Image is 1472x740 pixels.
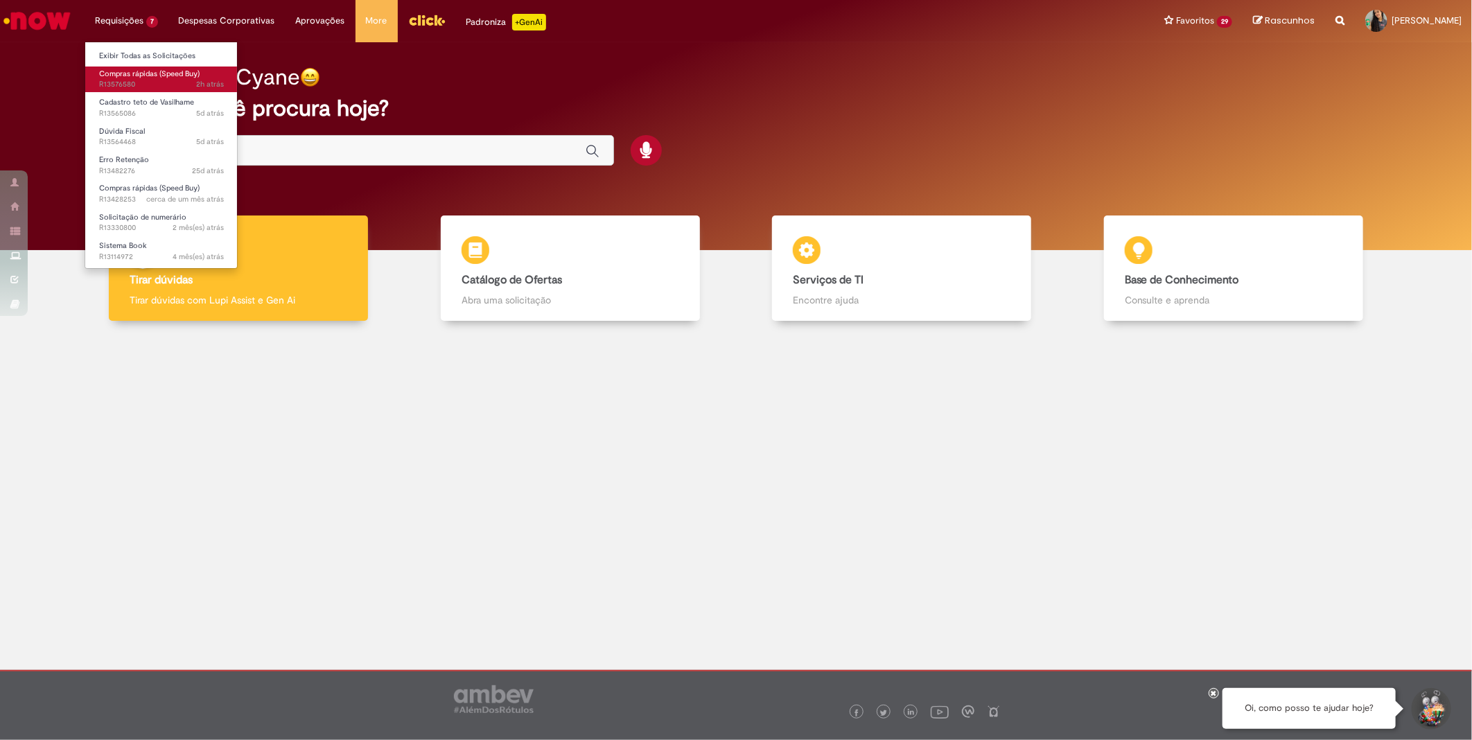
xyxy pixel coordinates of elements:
p: Encontre ajuda [793,293,1010,307]
p: Consulte e aprenda [1125,293,1342,307]
img: logo_footer_naosei.png [988,705,1000,718]
span: cerca de um mês atrás [146,194,224,204]
h2: O que você procura hoje? [128,96,1344,121]
ul: Requisições [85,42,238,269]
span: Solicitação de numerário [99,212,186,222]
p: +GenAi [512,14,546,30]
img: logo_footer_linkedin.png [908,709,915,717]
b: Tirar dúvidas [130,273,193,287]
img: logo_footer_facebook.png [853,710,860,716]
span: Favoritos [1176,14,1214,28]
span: R13428253 [99,194,224,205]
span: 7 [146,16,158,28]
span: R13114972 [99,252,224,263]
a: Tirar dúvidas Tirar dúvidas com Lupi Assist e Gen Ai [73,215,405,321]
span: R13482276 [99,166,224,177]
span: 4 mês(es) atrás [173,252,224,262]
div: Padroniza [466,14,546,30]
img: logo_footer_youtube.png [931,703,949,721]
a: Aberto R13564468 : Dúvida Fiscal [85,124,238,150]
span: Aprovações [296,14,345,28]
a: Catálogo de Ofertas Abra uma solicitação [405,215,737,321]
a: Rascunhos [1253,15,1315,28]
a: Aberto R13565086 : Cadastro teto de Vasilhame [85,95,238,121]
p: Abra uma solicitação [462,293,679,307]
time: 19/08/2025 11:58:04 [146,194,224,204]
span: Rascunhos [1265,14,1315,27]
a: Aberto R13330800 : Solicitação de numerário [85,210,238,236]
img: ServiceNow [1,7,73,35]
img: happy-face.png [300,67,320,87]
span: R13330800 [99,222,224,234]
span: Dúvida Fiscal [99,126,145,136]
span: R13576580 [99,79,224,90]
span: R13564468 [99,136,224,148]
time: 30/05/2025 16:35:09 [173,252,224,262]
div: Oi, como posso te ajudar hoje? [1223,688,1396,729]
span: 29 [1217,16,1232,28]
img: logo_footer_ambev_rotulo_gray.png [454,685,534,713]
a: Aberto R13114972 : Sistema Book [85,238,238,264]
b: Catálogo de Ofertas [462,273,562,287]
span: R13565086 [99,108,224,119]
a: Aberto R13576580 : Compras rápidas (Speed Buy) [85,67,238,92]
span: More [366,14,387,28]
span: Compras rápidas (Speed Buy) [99,183,200,193]
time: 25/09/2025 08:21:58 [196,108,224,118]
a: Base de Conhecimento Consulte e aprenda [1068,215,1400,321]
a: Exibir Todas as Solicitações [85,49,238,64]
span: 2h atrás [196,79,224,89]
span: Despesas Corporativas [179,14,275,28]
span: [PERSON_NAME] [1392,15,1462,26]
a: Aberto R13482276 : Erro Retenção [85,152,238,178]
span: Sistema Book [99,240,147,251]
span: 2 mês(es) atrás [173,222,224,233]
a: Serviços de TI Encontre ajuda [736,215,1068,321]
img: logo_footer_workplace.png [962,705,974,718]
time: 04/09/2025 16:30:21 [192,166,224,176]
img: logo_footer_twitter.png [880,710,887,716]
span: Requisições [95,14,143,28]
span: 5d atrás [196,108,224,118]
span: 5d atrás [196,136,224,147]
img: click_logo_yellow_360x200.png [408,10,446,30]
button: Iniciar Conversa de Suporte [1410,688,1451,730]
p: Tirar dúvidas com Lupi Assist e Gen Ai [130,293,347,307]
b: Base de Conhecimento [1125,273,1239,287]
span: Compras rápidas (Speed Buy) [99,69,200,79]
span: 25d atrás [192,166,224,176]
a: Aberto R13428253 : Compras rápidas (Speed Buy) [85,181,238,206]
time: 29/09/2025 12:27:18 [196,79,224,89]
b: Serviços de TI [793,273,864,287]
time: 28/07/2025 17:57:53 [173,222,224,233]
time: 24/09/2025 17:31:17 [196,136,224,147]
span: Erro Retenção [99,155,149,165]
span: Cadastro teto de Vasilhame [99,97,194,107]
